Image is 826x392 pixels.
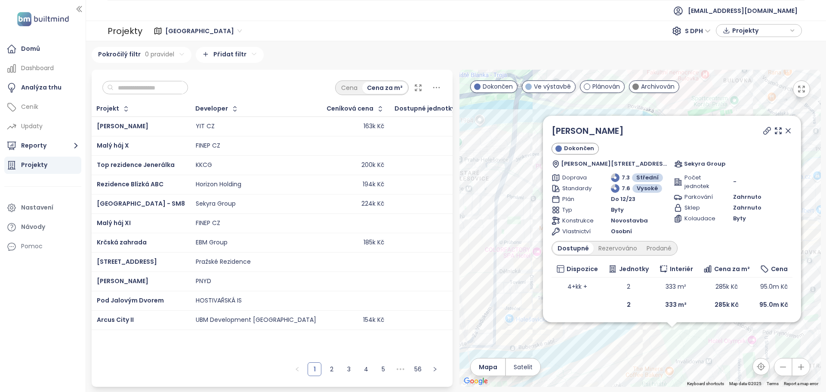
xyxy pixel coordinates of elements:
[721,24,797,37] div: button
[21,121,43,132] div: Updaty
[553,242,594,254] div: Dostupné
[97,122,148,130] span: [PERSON_NAME]
[359,362,373,376] li: 4
[97,219,131,227] span: Malý háj XI
[325,363,338,376] a: 2
[760,282,788,291] span: 95.0m Kč
[471,358,505,376] button: Mapa
[196,278,211,285] div: PNYD
[97,257,157,266] a: [STREET_ADDRESS]
[363,181,384,188] div: 194k Kč
[4,219,81,236] a: Návody
[308,363,321,376] a: 1
[479,362,497,372] span: Mapa
[196,200,236,208] div: Sekyra Group
[4,157,81,174] a: Projekty
[784,381,818,386] a: Report a map error
[97,161,175,169] a: Top rezidence Jenerálka
[97,180,163,188] a: Rezidence Blízká ABC
[642,242,676,254] div: Prodané
[685,25,711,37] span: S DPH
[96,106,119,111] div: Projekt
[376,362,390,376] li: 5
[715,282,738,291] span: 285k Kč
[4,99,81,116] a: Ceník
[611,216,648,225] span: Novostavba
[394,362,407,376] span: •••
[108,22,142,40] div: Projekty
[428,362,442,376] li: Následující strana
[21,241,43,252] div: Pomoc
[195,106,228,111] div: Developer
[196,123,215,130] div: YIT CZ
[290,362,304,376] li: Předchozí strana
[411,362,425,376] li: 56
[654,278,698,296] td: 333 m²
[4,118,81,135] a: Updaty
[732,24,788,37] span: Projekty
[592,82,620,91] span: Plánován
[361,161,384,169] div: 200k Kč
[363,316,384,324] div: 154k Kč
[4,60,81,77] a: Dashboard
[462,376,490,387] img: Google
[552,125,624,137] a: [PERSON_NAME]
[4,79,81,96] a: Analýza trhu
[360,363,373,376] a: 4
[562,173,592,182] span: Doprava
[97,277,148,285] a: [PERSON_NAME]
[611,206,624,214] span: Byty
[641,82,675,91] span: Archivován
[733,178,737,186] span: -
[308,362,321,376] li: 1
[21,102,38,112] div: Ceník
[325,362,339,376] li: 2
[97,315,134,324] span: Arcus City II
[562,195,592,204] span: Plán
[4,137,81,154] button: Reporty
[562,206,592,214] span: Typ
[670,264,693,274] span: Interiér
[395,106,455,111] span: Dostupné jednotky
[687,381,724,387] button: Keyboard shortcuts
[361,200,384,208] div: 224k Kč
[21,160,47,170] div: Projekty
[611,195,635,204] span: Do 12/23
[97,199,185,208] span: [GEOGRAPHIC_DATA] - SM8
[684,173,714,191] span: Počet jednotek
[514,362,533,372] span: Satelit
[684,204,714,212] span: Sklep
[342,363,355,376] a: 3
[4,199,81,216] a: Nastavení
[759,300,788,309] b: 95.0m Kč
[622,173,630,182] span: 7.3
[97,141,129,150] a: Malý háj X
[362,82,407,94] div: Cena za m²
[636,173,659,182] span: Střední
[21,222,45,232] div: Návody
[684,193,714,201] span: Parkování
[21,202,53,213] div: Nastavení
[165,25,242,37] span: Praha
[97,296,164,305] a: Pod Jalovým Dvorem
[714,264,750,274] span: Cena za m²
[394,362,407,376] li: Následujících 5 stran
[196,316,316,324] div: UBM Development [GEOGRAPHIC_DATA]
[15,10,71,28] img: logo
[97,238,147,247] a: Krčská zahrada
[432,367,438,372] span: right
[196,161,212,169] div: KKCG
[729,381,761,386] span: Map data ©2025
[290,362,304,376] button: left
[21,43,40,54] div: Domů
[327,106,373,111] div: Ceníková cena
[364,123,384,130] div: 163k Kč
[767,381,779,386] a: Terms (opens in new tab)
[562,227,592,236] span: Vlastnictví
[196,219,220,227] div: FINEP CZ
